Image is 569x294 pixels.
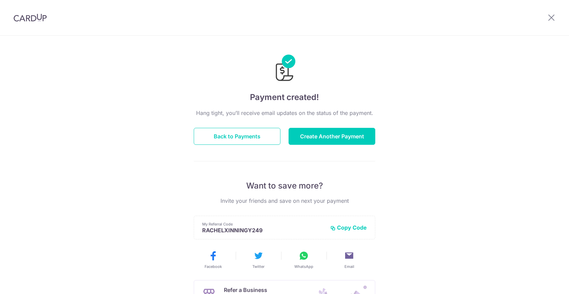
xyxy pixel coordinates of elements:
p: Want to save more? [194,180,375,191]
p: RACHELXINNINGY249 [202,227,325,234]
img: CardUp [14,14,47,22]
p: My Referral Code [202,221,325,227]
span: WhatsApp [294,264,313,269]
button: Copy Code [330,224,367,231]
button: WhatsApp [284,250,324,269]
button: Email [329,250,369,269]
button: Facebook [193,250,233,269]
p: Refer a Business [224,286,298,294]
img: Payments [274,55,295,83]
button: Twitter [238,250,278,269]
p: Hang tight, you’ll receive email updates on the status of the payment. [194,109,375,117]
h4: Payment created! [194,91,375,103]
span: Facebook [205,264,222,269]
span: Twitter [252,264,265,269]
button: Create Another Payment [289,128,375,145]
span: Email [344,264,354,269]
p: Invite your friends and save on next your payment [194,197,375,205]
button: Back to Payments [194,128,280,145]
